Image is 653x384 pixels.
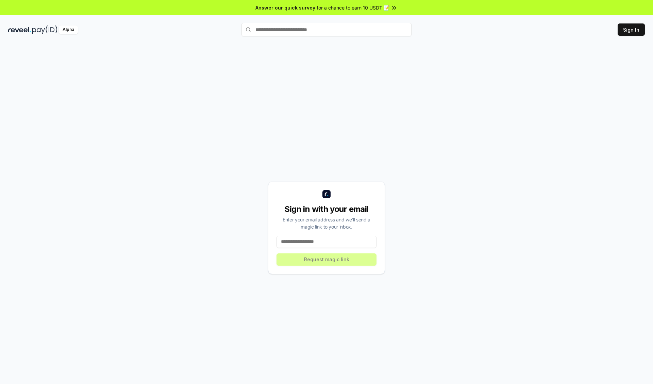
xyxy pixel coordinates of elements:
button: Sign In [618,23,645,36]
div: Sign in with your email [277,204,376,215]
img: pay_id [32,26,57,34]
div: Enter your email address and we’ll send a magic link to your inbox. [277,216,376,230]
span: Answer our quick survey [255,4,315,11]
span: for a chance to earn 10 USDT 📝 [317,4,389,11]
div: Alpha [59,26,78,34]
img: reveel_dark [8,26,31,34]
img: logo_small [322,190,331,198]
